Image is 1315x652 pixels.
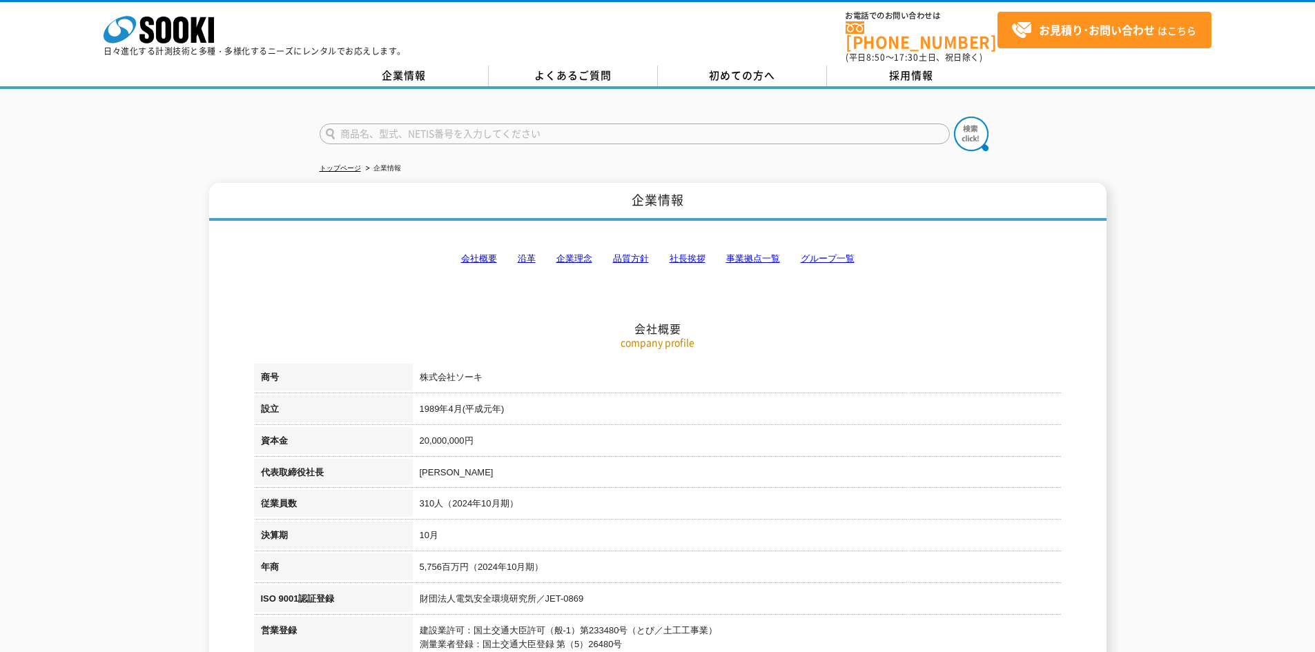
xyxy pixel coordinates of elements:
th: 代表取締役社長 [254,459,413,491]
input: 商品名、型式、NETIS番号を入力してください [320,124,950,144]
p: 日々進化する計測技術と多種・多様化するニーズにレンタルでお応えします。 [104,47,406,55]
td: 310人（2024年10月期） [413,490,1062,522]
p: company profile [254,335,1062,350]
a: 社長挨拶 [670,253,705,264]
th: 決算期 [254,522,413,553]
a: 沿革 [518,253,536,264]
td: 財団法人電気安全環境研究所／JET-0869 [413,585,1062,617]
span: 8:50 [866,51,886,63]
strong: お見積り･お問い合わせ [1039,21,1155,38]
a: [PHONE_NUMBER] [846,21,997,50]
th: ISO 9001認証登録 [254,585,413,617]
li: 企業情報 [363,161,401,176]
td: 10月 [413,522,1062,553]
h2: 会社概要 [254,184,1062,336]
a: グループ一覧 [801,253,855,264]
th: 商号 [254,364,413,395]
td: 20,000,000円 [413,427,1062,459]
a: 初めての方へ [658,66,827,86]
a: 会社概要 [461,253,497,264]
td: 1989年4月(平成元年) [413,395,1062,427]
a: トップページ [320,164,361,172]
a: お見積り･お問い合わせはこちら [997,12,1211,48]
span: 17:30 [894,51,919,63]
a: よくあるご質問 [489,66,658,86]
a: 採用情報 [827,66,996,86]
span: お電話でのお問い合わせは [846,12,997,20]
th: 設立 [254,395,413,427]
img: btn_search.png [954,117,988,151]
th: 従業員数 [254,490,413,522]
td: 株式会社ソーキ [413,364,1062,395]
span: はこちら [1011,20,1196,41]
a: 事業拠点一覧 [726,253,780,264]
a: 企業情報 [320,66,489,86]
td: 5,756百万円（2024年10月期） [413,553,1062,585]
h1: 企業情報 [209,183,1107,221]
a: 企業理念 [556,253,592,264]
a: 品質方針 [613,253,649,264]
th: 資本金 [254,427,413,459]
th: 年商 [254,553,413,585]
span: (平日 ～ 土日、祝日除く) [846,51,982,63]
span: 初めての方へ [709,68,775,83]
td: [PERSON_NAME] [413,459,1062,491]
